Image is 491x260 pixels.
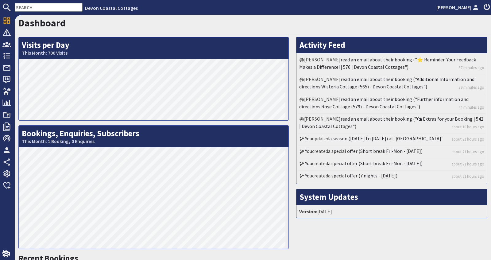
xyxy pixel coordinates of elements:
li: [PERSON_NAME] [298,94,485,114]
a: 39 minutes ago [459,84,484,90]
a: a special offer (7 nights - [DATE]) [328,173,397,179]
a: Activity Feed [300,40,345,50]
li: [DATE] [298,207,485,216]
a: You [305,173,312,179]
a: You [305,135,312,142]
a: about 10 hours ago [451,124,484,130]
li: [PERSON_NAME] [298,55,485,74]
a: about 21 hours ago [451,149,484,155]
h2: Bookings, Enquiries, Subscribers [19,126,288,147]
li: created [298,146,485,158]
a: You [305,160,312,166]
a: Devon Coastal Cottages [85,5,138,11]
a: [PERSON_NAME] [436,4,480,11]
a: 37 minutes ago [459,65,484,71]
li: [PERSON_NAME] [298,114,485,134]
a: read an email about their booking ("🛍 Extras for your Booking | 542 | Devon Coastal Cottages") [299,116,483,129]
a: read an email about their booking ("⭐ Reminder: Your Feedback Makes a Difference! | 576 | Devon C... [299,56,476,70]
input: SEARCH [15,3,83,12]
li: created [298,158,485,171]
img: staytech_i_w-64f4e8e9ee0a9c174fd5317b4b171b261742d2d393467e5bdba4413f4f884c10.svg [2,250,10,258]
li: created [298,171,485,182]
small: This Month: 1 Booking, 0 Enquiries [22,138,285,144]
a: a special offer (Short break Fri-Mon - [DATE]) [328,160,423,166]
a: System Updates [300,192,358,202]
a: 44 minutes ago [459,104,484,110]
strong: Version: [299,208,317,215]
a: You [305,148,312,154]
a: about 21 hours ago [451,136,484,142]
a: about 21 hours ago [451,173,484,179]
a: read an email about their booking ("Further information and directions Rose Cottage (579) - Devon... [299,96,469,110]
a: read an email about their booking ("Additional Information and directions Wisteria Cottage (565) ... [299,76,474,90]
a: a special offer (Short break Fri-Mon - [DATE]) [328,148,423,154]
a: about 21 hours ago [451,161,484,167]
li: updated [298,134,485,146]
li: [PERSON_NAME] [298,74,485,94]
h2: Visits per Day [19,37,288,59]
a: a season ([DATE] to [DATE]) at '[GEOGRAPHIC_DATA]' [329,135,443,142]
a: Dashboard [18,17,66,29]
small: This Month: 700 Visits [22,50,285,56]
